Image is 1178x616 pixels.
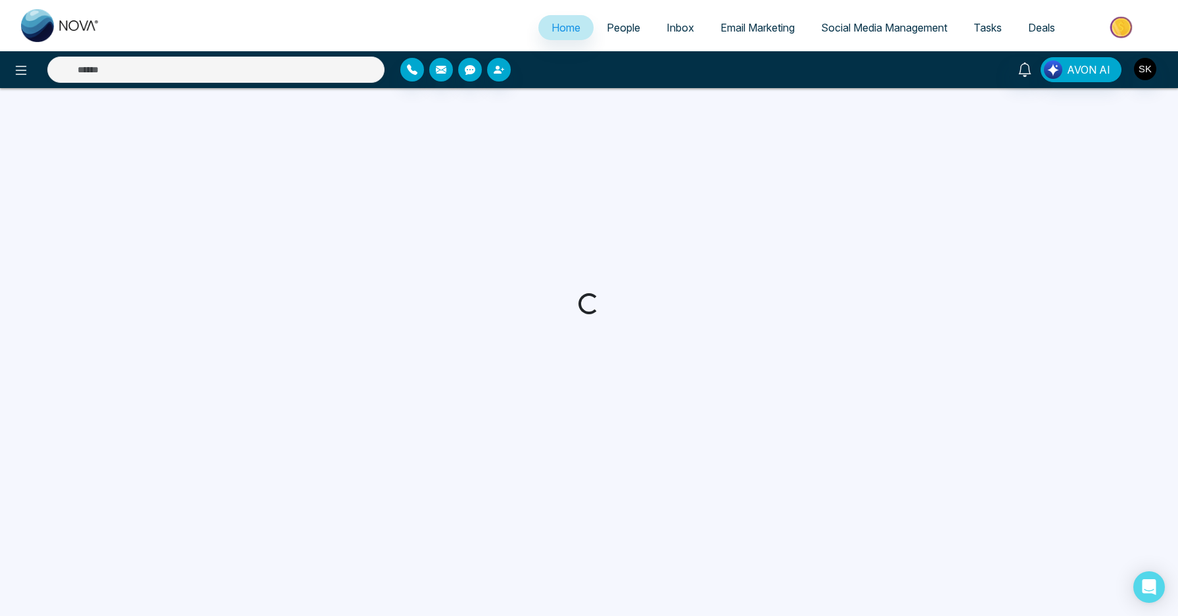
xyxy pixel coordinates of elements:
span: Inbox [667,21,694,34]
button: AVON AI [1041,57,1121,82]
img: Lead Flow [1044,60,1062,79]
a: Email Marketing [707,15,808,40]
span: Home [552,21,580,34]
span: Email Marketing [720,21,795,34]
a: Deals [1015,15,1068,40]
a: People [594,15,653,40]
img: Nova CRM Logo [21,9,100,42]
span: Tasks [974,21,1002,34]
span: AVON AI [1067,62,1110,78]
img: User Avatar [1134,58,1156,80]
a: Social Media Management [808,15,960,40]
a: Tasks [960,15,1015,40]
a: Home [538,15,594,40]
img: Market-place.gif [1075,12,1170,42]
div: Open Intercom Messenger [1133,571,1165,603]
span: Deals [1028,21,1055,34]
a: Inbox [653,15,707,40]
span: People [607,21,640,34]
span: Social Media Management [821,21,947,34]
